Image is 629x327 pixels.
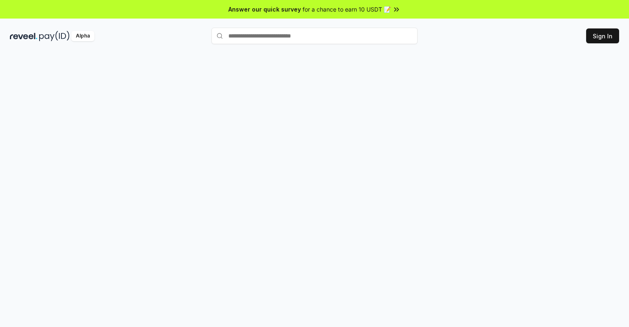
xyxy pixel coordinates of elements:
[586,28,619,43] button: Sign In
[228,5,301,14] span: Answer our quick survey
[71,31,94,41] div: Alpha
[39,31,70,41] img: pay_id
[10,31,38,41] img: reveel_dark
[303,5,391,14] span: for a chance to earn 10 USDT 📝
